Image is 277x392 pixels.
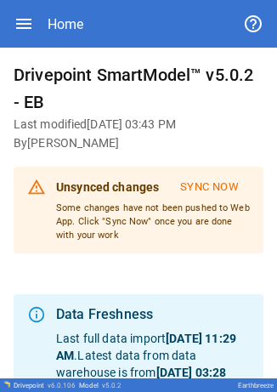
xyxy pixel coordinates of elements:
[56,304,250,325] div: Data Freshness
[102,382,122,389] span: v 5.0.2
[48,16,83,32] div: Home
[14,61,263,116] h6: Drivepoint SmartModel™ v5.0.2 - EB
[14,134,263,153] h6: By [PERSON_NAME]
[14,382,76,389] div: Drivepoint
[56,332,236,362] b: [DATE] 11:29 AM
[79,382,122,389] div: Model
[48,382,76,389] span: v 6.0.106
[56,180,159,194] b: Unsynced changes
[238,382,274,389] div: Earthbreeze
[14,116,263,134] h6: Last modified [DATE] 03:43 PM
[169,173,250,202] button: Sync Now
[3,381,10,388] img: Drivepoint
[56,202,250,241] p: Some changes have not been pushed to Web App. Click "Sync Now" once you are done with your work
